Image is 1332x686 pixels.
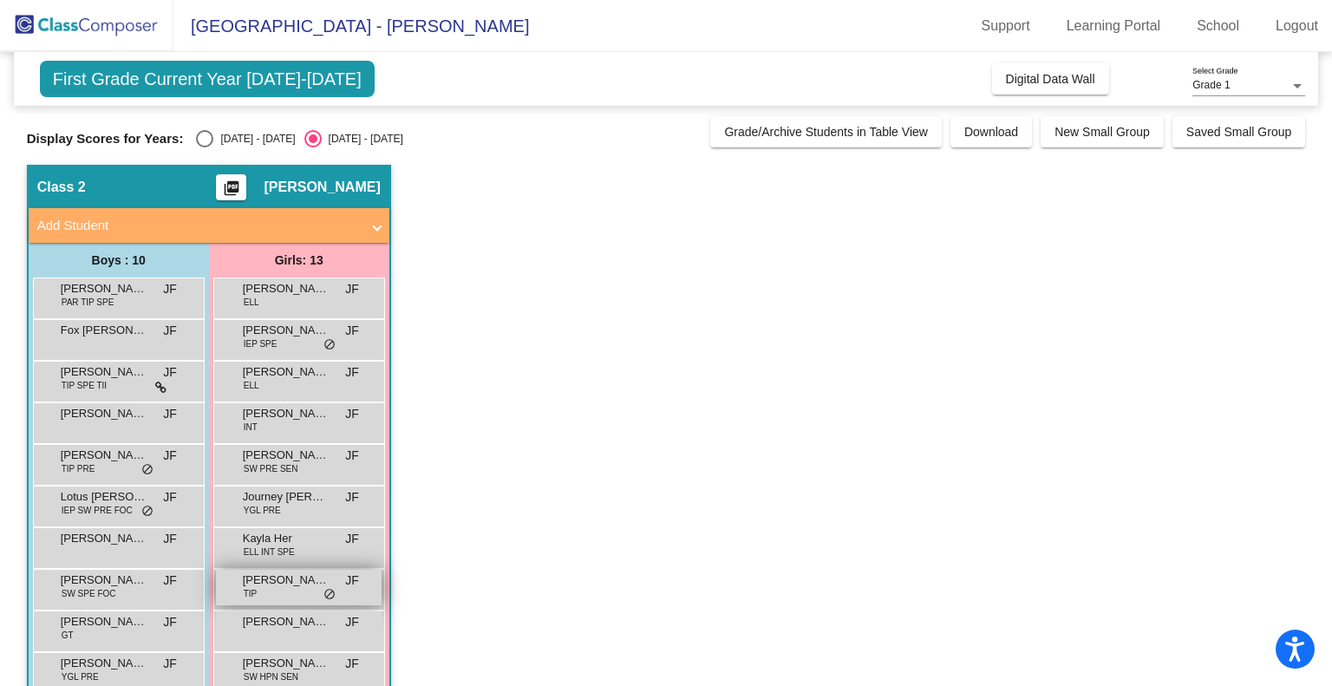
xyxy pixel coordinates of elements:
span: do_not_disturb_alt [323,588,336,602]
mat-expansion-panel-header: Add Student [29,208,389,243]
a: School [1183,12,1253,40]
span: IEP SW PRE FOC [62,504,133,517]
span: Saved Small Group [1186,125,1291,139]
span: ELL INT SPE [244,546,295,559]
span: [PERSON_NAME] [243,655,330,672]
span: do_not_disturb_alt [323,338,336,352]
span: Kayla Her [243,530,330,547]
button: Digital Data Wall [992,63,1109,95]
span: Lotus [PERSON_NAME] [61,488,147,506]
button: New Small Group [1041,116,1164,147]
span: JF [345,322,359,340]
span: JF [345,447,359,465]
span: ELL [244,379,259,392]
a: Support [968,12,1044,40]
span: JF [345,613,359,631]
span: [PERSON_NAME] [61,655,147,672]
span: Display Scores for Years: [27,131,184,147]
span: [PERSON_NAME] [243,363,330,381]
span: [PERSON_NAME] [61,447,147,464]
button: Print Students Details [216,174,246,200]
span: JF [163,488,177,506]
span: JF [163,613,177,631]
span: JF [163,280,177,298]
span: Grade/Archive Students in Table View [724,125,928,139]
span: [PERSON_NAME] [61,530,147,547]
span: New Small Group [1054,125,1150,139]
span: SW HPN SEN [244,670,298,683]
span: IEP SPE [244,337,277,350]
span: First Grade Current Year [DATE]-[DATE] [40,61,375,97]
span: JF [163,530,177,548]
span: JF [163,363,177,382]
span: YGL PRE [62,670,99,683]
span: ELL [244,296,259,309]
span: TIP SPE TII [62,379,107,392]
span: [PERSON_NAME] [61,613,147,630]
span: YGL PRE [244,504,281,517]
span: [GEOGRAPHIC_DATA] - [PERSON_NAME] [173,12,529,40]
span: Class 2 [37,179,86,196]
span: GT [62,629,74,642]
span: SW SPE FOC [62,587,116,600]
span: [PERSON_NAME] [264,179,380,196]
span: [PERSON_NAME] [243,280,330,297]
span: JF [345,405,359,423]
div: [DATE] - [DATE] [322,131,403,147]
div: [DATE] - [DATE] [213,131,295,147]
span: TIP [244,587,258,600]
span: SW PRE SEN [244,462,298,475]
span: JF [163,655,177,673]
span: Digital Data Wall [1006,72,1095,86]
span: Fox [PERSON_NAME] [61,322,147,339]
button: Download [950,116,1032,147]
span: [PERSON_NAME] [243,405,330,422]
span: Download [964,125,1018,139]
span: do_not_disturb_alt [141,463,153,477]
span: JF [163,572,177,590]
span: PAR TIP SPE [62,296,114,309]
span: JF [345,363,359,382]
span: JF [345,572,359,590]
span: JF [345,655,359,673]
span: TIP PRE [62,462,95,475]
mat-icon: picture_as_pdf [221,180,242,204]
span: JF [345,530,359,548]
button: Saved Small Group [1172,116,1305,147]
span: Journey [PERSON_NAME] [243,488,330,506]
span: [PERSON_NAME] [243,322,330,339]
span: JF [163,405,177,423]
mat-panel-title: Add Student [37,216,360,236]
div: Boys : 10 [29,243,209,278]
span: [PERSON_NAME] [61,572,147,589]
span: [PERSON_NAME] [243,572,330,589]
span: [PERSON_NAME] [61,405,147,422]
span: [PERSON_NAME] [243,613,330,630]
div: Girls: 13 [209,243,389,278]
span: [PERSON_NAME] [243,447,330,464]
span: JF [163,447,177,465]
a: Learning Portal [1053,12,1175,40]
span: JF [345,488,359,506]
span: Grade 1 [1192,79,1230,91]
span: do_not_disturb_alt [141,505,153,519]
span: JF [345,280,359,298]
span: INT [244,421,258,434]
span: [PERSON_NAME] [61,280,147,297]
mat-radio-group: Select an option [196,130,402,147]
button: Grade/Archive Students in Table View [710,116,942,147]
span: JF [163,322,177,340]
span: [PERSON_NAME] [61,363,147,381]
a: Logout [1262,12,1332,40]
